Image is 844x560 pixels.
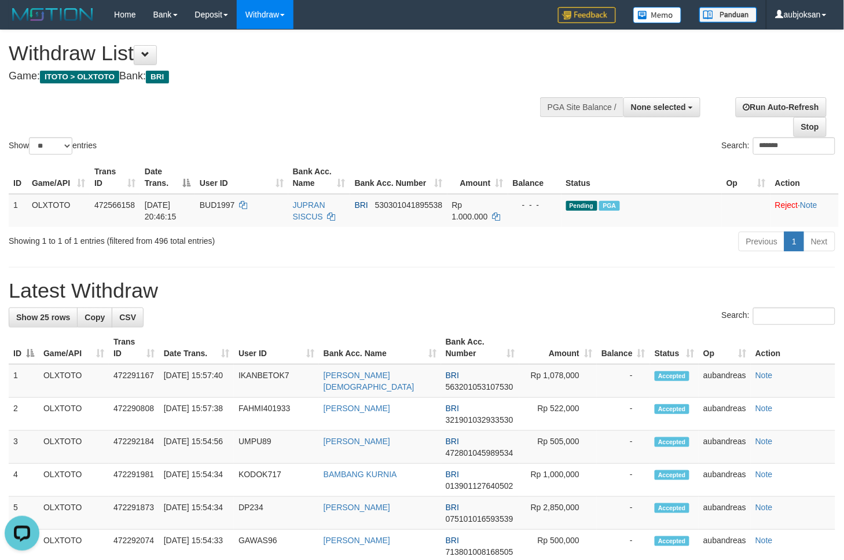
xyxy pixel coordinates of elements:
td: - [597,464,650,497]
a: Stop [794,117,827,137]
span: BRI [446,536,459,545]
span: Rp 1.000.000 [452,200,488,221]
span: Copy 321901032933530 to clipboard [446,415,513,424]
select: Showentries [29,137,72,155]
span: PGA [599,201,619,211]
input: Search: [753,308,835,325]
td: [DATE] 15:54:34 [159,497,234,530]
td: Rp 2,850,000 [519,497,597,530]
span: 472566158 [94,200,135,210]
th: Amount: activate to sort column ascending [519,331,597,364]
th: Status [562,161,722,194]
td: FAHMI401933 [234,398,319,431]
a: Previous [739,232,785,251]
a: [PERSON_NAME] [324,404,390,413]
a: [PERSON_NAME] [324,503,390,512]
a: Note [755,404,773,413]
h1: Withdraw List [9,42,551,65]
td: Rp 1,078,000 [519,364,597,398]
label: Search: [722,137,835,155]
th: Bank Acc. Number: activate to sort column ascending [441,331,519,364]
a: Note [755,371,773,380]
a: Note [801,200,818,210]
a: JUPRAN SISCUS [293,200,325,221]
th: Status: activate to sort column ascending [650,331,699,364]
td: Rp 505,000 [519,431,597,464]
th: User ID: activate to sort column ascending [234,331,319,364]
span: Copy 563201053107530 to clipboard [446,382,513,391]
td: Rp 1,000,000 [519,464,597,497]
span: Accepted [655,404,689,414]
td: aubandreas [699,464,751,497]
th: Balance: activate to sort column ascending [597,331,650,364]
span: Accepted [655,437,689,447]
span: ITOTO > OLXTOTO [40,71,119,83]
th: Bank Acc. Number: activate to sort column ascending [350,161,447,194]
td: aubandreas [699,364,751,398]
td: [DATE] 15:57:38 [159,398,234,431]
td: 472291981 [109,464,159,497]
td: [DATE] 15:57:40 [159,364,234,398]
h1: Latest Withdraw [9,279,835,302]
td: 472290808 [109,398,159,431]
a: Run Auto-Refresh [736,97,827,117]
td: OLXTOTO [27,194,90,227]
td: 4 [9,464,39,497]
span: BRI [446,404,459,413]
th: Trans ID: activate to sort column ascending [90,161,140,194]
a: 1 [784,232,804,251]
span: BRI [446,437,459,446]
span: Copy 013901127640502 to clipboard [446,481,513,491]
td: UMPU89 [234,431,319,464]
a: Note [755,536,773,545]
td: 1 [9,364,39,398]
td: Rp 522,000 [519,398,597,431]
span: BRI [446,503,459,512]
td: - [597,497,650,530]
th: Action [751,331,835,364]
th: Game/API: activate to sort column ascending [39,331,109,364]
span: Accepted [655,470,689,480]
span: Copy 530301041895538 to clipboard [375,200,443,210]
label: Show entries [9,137,97,155]
span: CSV [119,313,136,322]
a: Reject [775,200,798,210]
td: OLXTOTO [39,364,109,398]
div: PGA Site Balance / [540,97,623,117]
a: [PERSON_NAME][DEMOGRAPHIC_DATA] [324,371,414,391]
th: Op: activate to sort column ascending [699,331,751,364]
img: panduan.png [699,7,757,23]
th: ID [9,161,27,194]
span: BRI [446,371,459,380]
td: OLXTOTO [39,431,109,464]
td: OLXTOTO [39,398,109,431]
th: Trans ID: activate to sort column ascending [109,331,159,364]
td: 5 [9,497,39,530]
img: MOTION_logo.png [9,6,97,23]
td: KODOK717 [234,464,319,497]
a: Note [755,437,773,446]
th: Balance [508,161,562,194]
td: - [597,398,650,431]
td: 472291873 [109,497,159,530]
td: IKANBETOK7 [234,364,319,398]
th: Date Trans.: activate to sort column ascending [159,331,234,364]
th: Game/API: activate to sort column ascending [27,161,90,194]
td: 2 [9,398,39,431]
a: [PERSON_NAME] [324,536,390,545]
span: Copy 075101016593539 to clipboard [446,514,513,524]
td: aubandreas [699,497,751,530]
img: Feedback.jpg [558,7,616,23]
span: Accepted [655,503,689,513]
button: Open LiveChat chat widget [5,5,39,39]
th: Bank Acc. Name: activate to sort column ascending [288,161,350,194]
img: Button%20Memo.svg [633,7,682,23]
span: BRI [446,470,459,479]
td: [DATE] 15:54:56 [159,431,234,464]
td: DP234 [234,497,319,530]
td: aubandreas [699,398,751,431]
th: Date Trans.: activate to sort column descending [140,161,195,194]
td: 3 [9,431,39,464]
th: User ID: activate to sort column ascending [195,161,288,194]
th: Amount: activate to sort column ascending [447,161,508,194]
